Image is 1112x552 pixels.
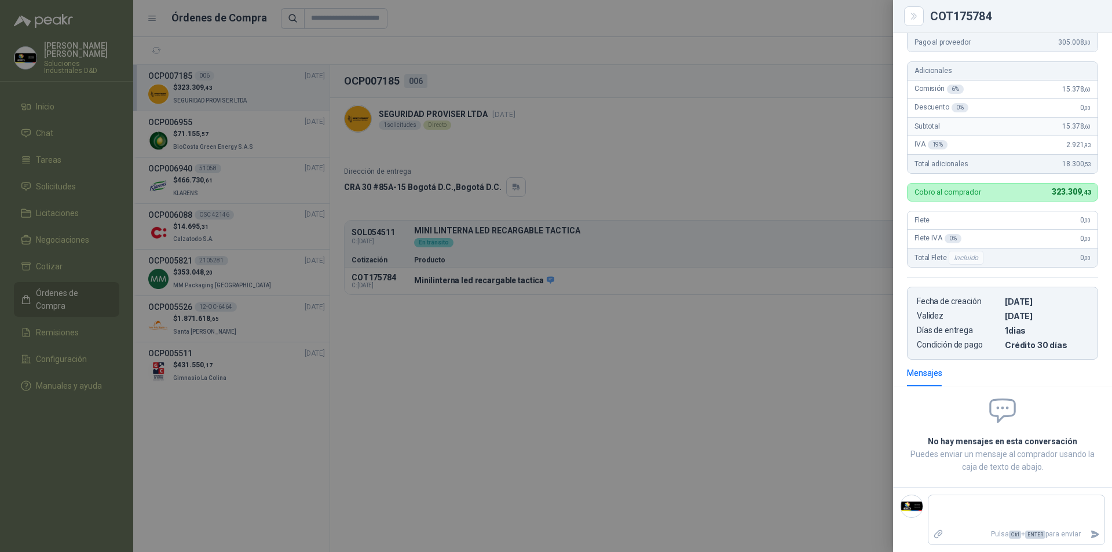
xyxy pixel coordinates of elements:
[1084,105,1091,111] span: ,00
[907,435,1098,448] h2: No hay mensajes en esta conversación
[1005,326,1088,335] p: 1 dias
[1005,311,1088,321] p: [DATE]
[915,251,986,265] span: Total Flete
[915,122,940,130] span: Subtotal
[945,234,961,243] div: 0 %
[1062,85,1091,93] span: 15.378
[1005,297,1088,306] p: [DATE]
[1062,160,1091,168] span: 18.300
[1080,235,1091,243] span: 0
[917,326,1000,335] p: Días de entrega
[1081,189,1091,196] span: ,43
[947,85,964,94] div: 6 %
[915,85,964,94] span: Comisión
[928,140,948,149] div: 19 %
[1062,122,1091,130] span: 15.378
[907,9,921,23] button: Close
[1005,340,1088,350] p: Crédito 30 días
[915,234,961,243] span: Flete IVA
[952,103,968,112] div: 0 %
[1084,236,1091,242] span: ,00
[1084,161,1091,167] span: ,53
[917,297,1000,306] p: Fecha de creación
[915,216,930,224] span: Flete
[915,38,971,46] span: Pago al proveedor
[1058,38,1091,46] span: 305.008
[901,495,923,517] img: Company Logo
[1084,86,1091,93] span: ,60
[907,367,942,379] div: Mensajes
[1080,216,1091,224] span: 0
[949,251,983,265] div: Incluido
[1084,142,1091,148] span: ,93
[1066,141,1091,149] span: 2.921
[948,524,1086,544] p: Pulsa + para enviar
[917,340,1000,350] p: Condición de pago
[1025,531,1045,539] span: ENTER
[1080,104,1091,112] span: 0
[915,140,948,149] span: IVA
[930,10,1098,22] div: COT175784
[1009,531,1021,539] span: Ctrl
[1084,123,1091,130] span: ,60
[1084,255,1091,261] span: ,00
[1085,524,1104,544] button: Enviar
[915,188,981,196] p: Cobro al comprador
[1080,254,1091,262] span: 0
[1084,217,1091,224] span: ,00
[908,62,1098,81] div: Adicionales
[928,524,948,544] label: Adjuntar archivos
[915,103,968,112] span: Descuento
[908,155,1098,173] div: Total adicionales
[1052,187,1091,196] span: 323.309
[917,311,1000,321] p: Validez
[907,448,1098,473] p: Puedes enviar un mensaje al comprador usando la caja de texto de abajo.
[1084,39,1091,46] span: ,90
